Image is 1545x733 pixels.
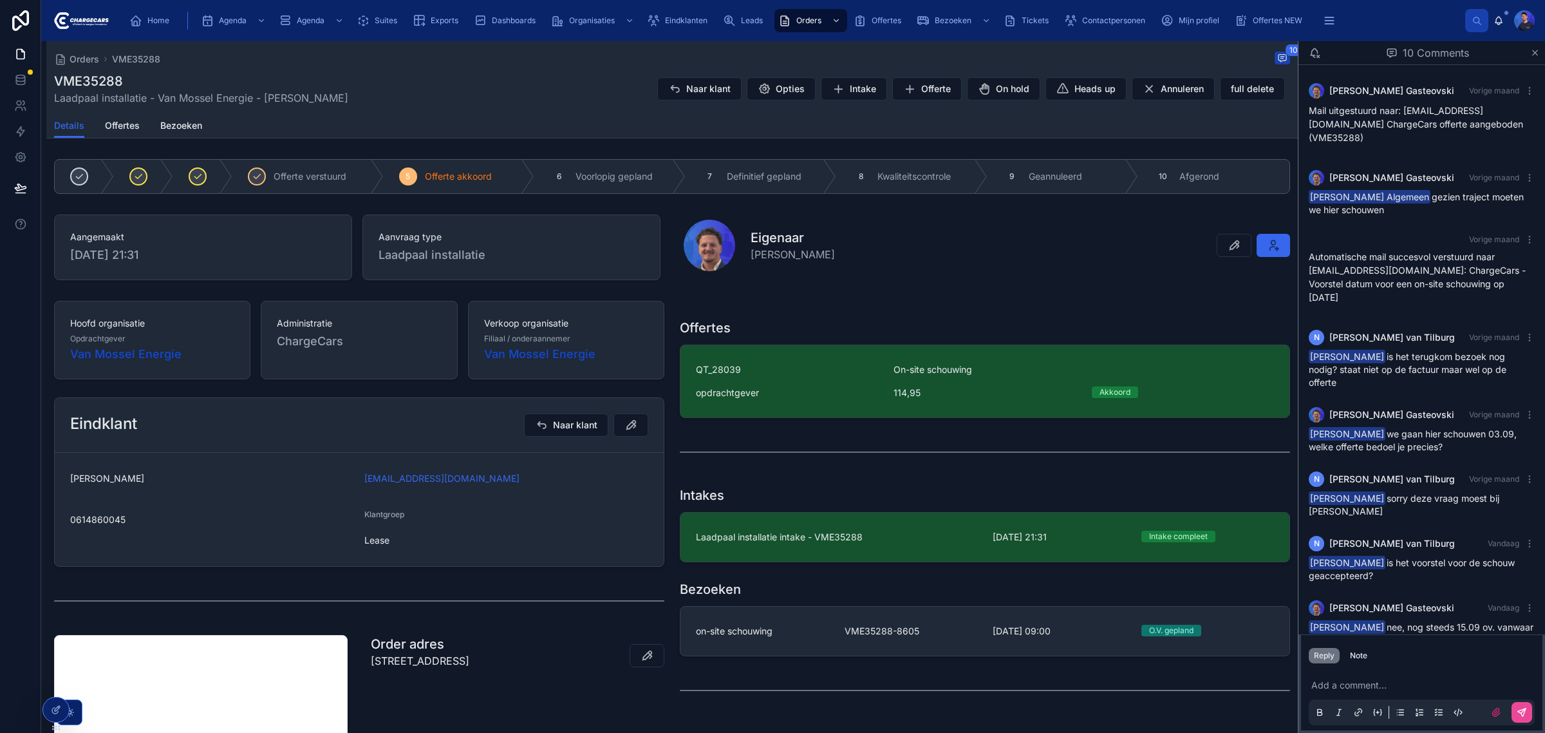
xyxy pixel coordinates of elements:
[219,15,247,26] span: Agenda
[774,9,847,32] a: Orders
[1045,77,1127,100] button: Heads up
[751,247,835,262] span: [PERSON_NAME]
[696,363,878,376] span: QT_28039
[126,9,178,32] a: Home
[70,334,126,344] span: Opdrachtgever
[70,317,234,330] span: Hoofd organisatie
[70,414,137,434] h2: Eindklant
[850,9,910,32] a: Offertes
[297,15,324,26] span: Agenda
[1159,171,1167,182] span: 10
[1285,44,1302,57] span: 10
[747,77,816,100] button: Opties
[921,82,951,95] span: Offerte
[1149,625,1194,636] div: O.V. gepland
[1469,474,1519,484] span: Vorige maand
[1253,15,1302,26] span: Offertes NEW
[54,72,348,90] h1: VME35288
[160,114,202,140] a: Bezoeken
[845,625,978,638] span: VME35288-8605
[1350,651,1367,661] div: Note
[894,363,972,376] span: On-site schouwing
[1309,191,1524,215] span: gezien traject moeten we hier schouwen
[665,15,707,26] span: Eindklanten
[425,170,492,183] span: Offerte akkoord
[1329,171,1454,184] span: [PERSON_NAME] Gasteovski
[696,625,772,638] span: on-site schouwing
[160,119,202,132] span: Bezoeken
[70,513,354,526] span: 0614860045
[1309,556,1385,569] span: [PERSON_NAME]
[877,170,951,183] span: Kwaliteitscontrole
[657,77,742,100] button: Naar klant
[275,9,350,32] a: Agenda
[1329,331,1455,344] span: [PERSON_NAME] van Tilburg
[70,472,354,485] span: [PERSON_NAME]
[379,231,644,243] span: Aanvraag type
[409,9,467,32] a: Exports
[1469,410,1519,419] span: Vorige maand
[1469,86,1519,95] span: Vorige maand
[680,580,741,598] h1: Bezoeken
[1009,171,1014,182] span: 9
[1488,603,1519,613] span: Vandaag
[1231,82,1274,95] span: full delete
[680,513,1289,562] a: Laadpaal installatie intake - VME35288[DATE] 21:31Intake compleet
[576,170,653,183] span: Voorlopig gepland
[1220,77,1285,100] button: full delete
[406,171,410,182] span: 5
[1100,386,1130,398] div: Akkoord
[1275,52,1290,67] button: 10
[696,531,977,544] span: Laadpaal installatie intake - VME35288
[821,77,887,100] button: Intake
[375,15,397,26] span: Suites
[686,82,731,95] span: Naar klant
[680,607,1289,656] a: on-site schouwingVME35288-8605[DATE] 09:00O.V. gepland
[1022,15,1049,26] span: Tickets
[484,345,595,363] span: Van Mossel Energie
[872,15,901,26] span: Offertes
[1309,491,1385,505] span: [PERSON_NAME]
[1161,82,1204,95] span: Annuleren
[967,77,1040,100] button: On hold
[557,171,561,182] span: 6
[1488,538,1519,548] span: Vandaag
[696,386,759,399] span: opdrachtgever
[277,332,343,350] span: ChargeCars
[935,15,971,26] span: Bezoeken
[850,82,876,95] span: Intake
[147,15,169,26] span: Home
[119,6,1465,35] div: scrollable content
[1309,427,1385,441] span: [PERSON_NAME]
[1309,250,1535,304] p: Automatische mail succesvol verstuurd naar [EMAIL_ADDRESS][DOMAIN_NAME]: ChargeCars - Voorstel da...
[1309,351,1506,388] span: is het terugkom bezoek nog nodig? staat niet op de factuur maar wel op de offerte
[1329,602,1454,614] span: [PERSON_NAME] Gasteovski
[105,119,140,132] span: Offertes
[364,472,520,485] a: [EMAIL_ADDRESS][DOMAIN_NAME]
[719,9,772,32] a: Leads
[364,509,404,519] span: Klantgroep
[1314,538,1320,549] span: N
[751,229,835,247] h1: Eigenaar
[1309,648,1340,663] button: Reply
[277,317,441,330] span: Administratie
[996,82,1029,95] span: On hold
[1132,77,1215,100] button: Annuleren
[197,9,272,32] a: Agenda
[913,9,997,32] a: Bezoeken
[54,119,84,132] span: Details
[1309,622,1533,645] span: nee, nog steeds 15.09 ov. vanwaar de vraag?
[1469,332,1519,342] span: Vorige maand
[353,9,406,32] a: Suites
[112,53,160,66] span: VME35288
[892,77,962,100] button: Offerte
[1060,9,1154,32] a: Contactpersonen
[1309,557,1515,581] span: is het voorstel voor de schouw geaccepteerd?
[371,653,469,669] p: [STREET_ADDRESS]
[1179,15,1219,26] span: Mijn profiel
[70,345,182,363] a: Van Mossel Energie
[484,317,648,330] span: Verkoop organisatie
[547,9,641,32] a: Organisaties
[680,345,1289,417] a: QT_28039On-site schouwingopdrachtgever114,95Akkoord
[741,15,763,26] span: Leads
